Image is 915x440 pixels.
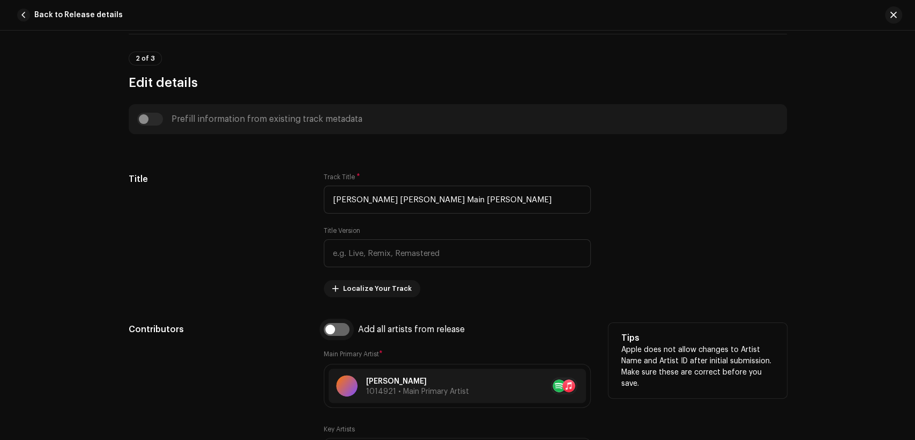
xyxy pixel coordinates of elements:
[129,323,307,336] h5: Contributors
[366,376,469,387] p: [PERSON_NAME]
[621,344,774,390] p: Apple does not allow changes to Artist Name and Artist ID after initial submission. Make sure the...
[621,332,774,344] h5: Tips
[324,239,591,267] input: e.g. Live, Remix, Remastered
[324,186,591,214] input: Enter the name of the track
[324,173,360,181] label: Track Title
[343,278,412,299] span: Localize Your Track
[324,351,379,357] small: Main Primary Artist
[324,280,420,297] button: Localize Your Track
[129,74,787,91] h3: Edit details
[129,173,307,186] h5: Title
[358,325,465,334] div: Add all artists from release
[324,425,355,434] label: Key Artists
[366,388,469,395] span: 1014921 • Main Primary Artist
[324,226,360,235] label: Title Version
